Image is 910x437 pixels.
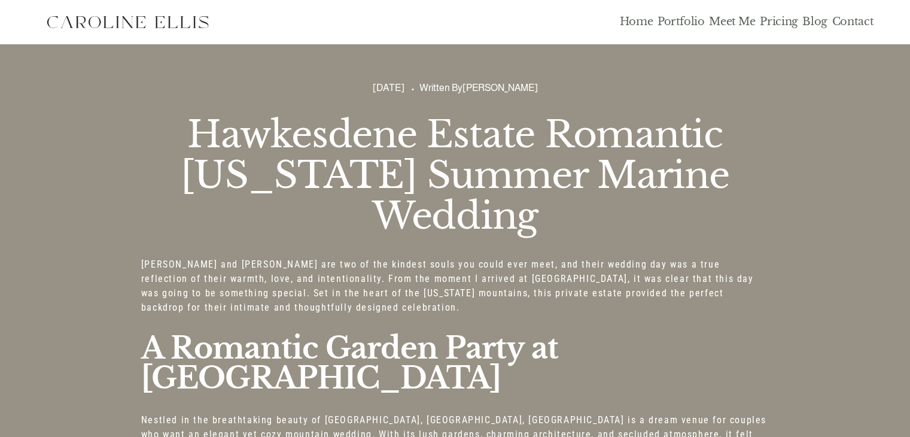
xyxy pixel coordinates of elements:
[141,330,566,396] strong: A Romantic Garden Party at [GEOGRAPHIC_DATA]
[802,16,827,29] a: Blog
[141,257,769,315] p: [PERSON_NAME] and [PERSON_NAME] are two of the kindest souls you could ever meet, and their weddi...
[36,7,218,37] img: Western North Carolina Faith Based Elopement Photographer
[419,81,538,95] div: Written By
[832,16,874,29] a: Contact
[141,114,769,236] h1: Hawkesdene Estate Romantic [US_STATE] Summer Marine Wedding
[658,16,705,29] a: Portfolio
[709,16,756,29] a: Meet Me
[462,83,538,93] a: [PERSON_NAME]
[620,16,653,29] a: Home
[760,16,798,29] a: Pricing
[373,83,404,93] span: [DATE]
